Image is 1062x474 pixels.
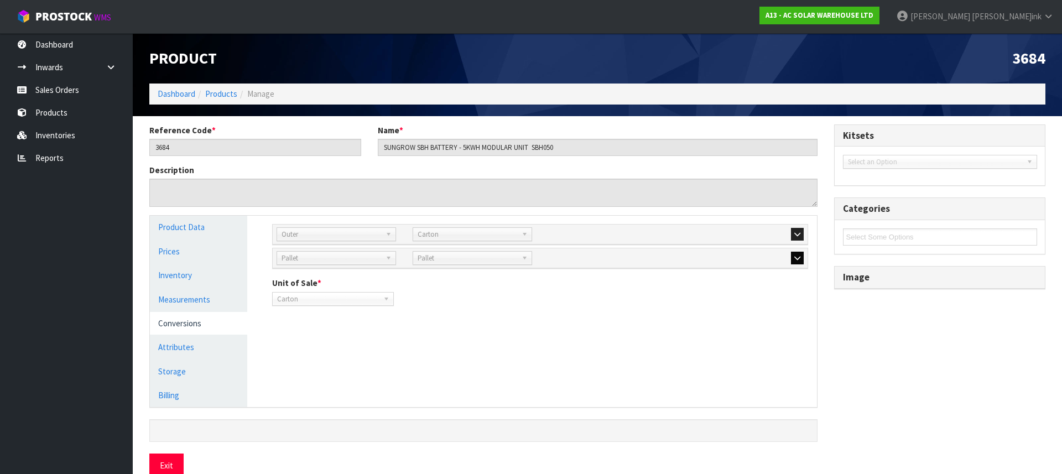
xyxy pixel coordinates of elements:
[282,228,381,241] span: Outer
[150,336,247,358] a: Attributes
[418,252,517,265] span: Pallet
[35,9,92,24] span: ProStock
[848,155,1022,169] span: Select an Option
[150,288,247,311] a: Measurements
[277,293,379,306] span: Carton
[766,11,873,20] strong: A13 - AC SOLAR WAREHOUSE LTD
[149,164,194,176] label: Description
[150,240,247,263] a: Prices
[94,12,111,23] small: WMS
[843,131,1037,141] h3: Kitsets
[843,272,1037,283] h3: Image
[247,88,274,99] span: Manage
[149,124,216,136] label: Reference Code
[150,264,247,287] a: Inventory
[150,216,247,238] a: Product Data
[150,384,247,407] a: Billing
[282,252,381,265] span: Pallet
[205,88,237,99] a: Products
[910,11,970,22] span: [PERSON_NAME]
[1012,48,1045,68] span: 3684
[150,360,247,383] a: Storage
[272,277,321,289] label: Unit of Sale
[158,88,195,99] a: Dashboard
[150,312,247,335] a: Conversions
[378,139,818,156] input: Name
[972,11,1042,22] span: [PERSON_NAME]ink
[149,48,217,68] span: Product
[843,204,1037,214] h3: Categories
[378,124,403,136] label: Name
[17,9,30,23] img: cube-alt.png
[149,139,361,156] input: Reference Code
[418,228,517,241] span: Carton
